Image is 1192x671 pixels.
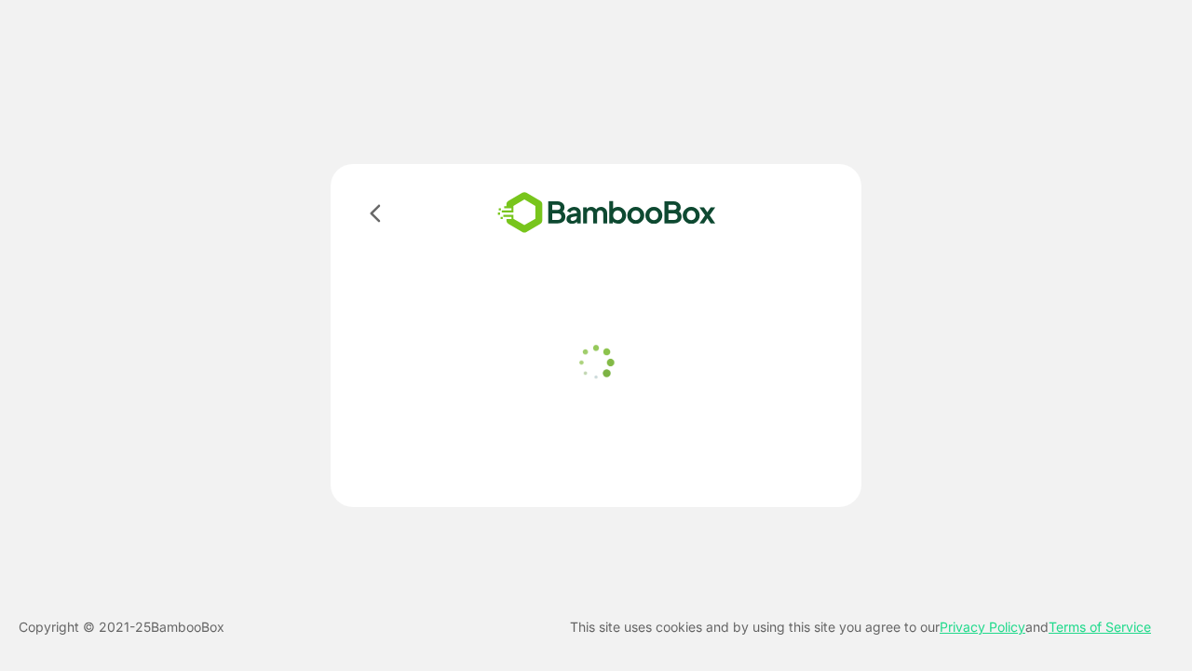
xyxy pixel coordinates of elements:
p: This site uses cookies and by using this site you agree to our and [570,616,1151,638]
a: Privacy Policy [940,619,1025,635]
img: loader [573,339,619,386]
img: bamboobox [470,186,743,240]
a: Terms of Service [1049,619,1151,635]
p: Copyright © 2021- 25 BambooBox [19,616,224,638]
